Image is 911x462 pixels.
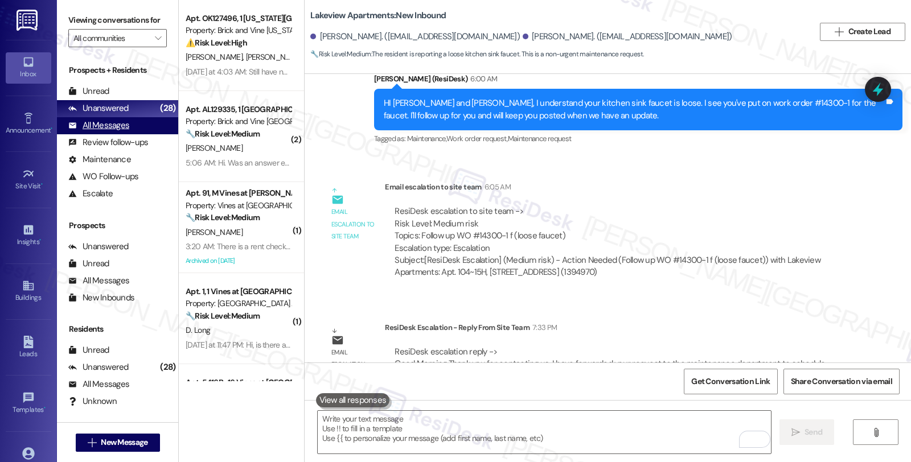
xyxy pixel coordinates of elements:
div: [PERSON_NAME]. ([EMAIL_ADDRESS][DOMAIN_NAME]) [523,31,732,43]
div: Unread [68,258,109,270]
a: Leads [6,332,51,363]
div: Email escalation reply [331,346,376,383]
strong: 🔧 Risk Level: Medium [186,311,260,321]
div: Residents [57,323,178,335]
div: Apt. 5416B, .16 Vines at [GEOGRAPHIC_DATA] [186,377,291,389]
div: Apt. 1, 1 Vines at [GEOGRAPHIC_DATA] [186,286,291,298]
span: D. Long [186,325,210,335]
div: Apt. 91, M Vines at [PERSON_NAME] [186,187,291,199]
div: New Inbounds [68,292,134,304]
div: HI [PERSON_NAME] and [PERSON_NAME], I understand your kitchen sink faucet is loose. I see you've ... [384,97,884,122]
button: Share Conversation via email [783,369,900,394]
div: Unanswered [68,361,129,373]
div: Subject: [ResiDesk Escalation] (Medium risk) - Action Needed (Follow up WO #14300-1 f (loose fauc... [395,254,840,279]
div: 3:20 AM: There is a rent check that heading your way should arrive soon [186,241,424,251]
div: (28) [157,358,178,376]
div: Prospects [57,220,178,232]
i:  [88,438,96,447]
textarea: To enrich screen reader interactions, please activate Accessibility in Grammarly extension settings [318,411,771,453]
span: Share Conversation via email [791,376,892,387]
div: [DATE] at 11:47 PM: Hi, is there anyway I can get an emailed copy of my lease? The one with my si... [186,340,675,350]
div: (28) [157,100,178,117]
a: Templates • [6,388,51,419]
button: Create Lead [820,23,905,41]
a: Inbox [6,52,51,83]
span: Get Conversation Link [691,376,770,387]
span: Maintenance request [508,134,572,143]
strong: 🔧 Risk Level: Medium [310,49,371,59]
div: 7:33 PM [530,321,557,333]
div: Tagged as: [374,130,902,147]
div: Escalate [68,188,113,200]
div: 5:06 AM: Hi. Was an answer ever received? [186,158,329,168]
div: Unread [68,85,109,97]
i:  [155,34,161,43]
strong: 🔧 Risk Level: Medium [186,212,260,222]
span: • [39,236,41,244]
i:  [791,428,800,437]
span: Work order request , [446,134,508,143]
div: ResiDesk Escalation - Reply From Site Team [385,321,850,337]
i:  [835,27,843,36]
div: 6:00 AM [467,73,497,85]
a: Site Visit • [6,164,51,195]
img: ResiDesk Logo [17,10,40,31]
span: • [44,404,46,412]
div: Property: Brick and Vine [US_STATE][GEOGRAPHIC_DATA] [186,24,291,36]
div: All Messages [68,378,129,390]
div: [PERSON_NAME] (ResiDesk) [374,73,902,89]
b: Lakeview Apartments: New Inbound [310,10,446,22]
div: All Messages [68,275,129,287]
strong: 🔧 Risk Level: Medium [186,129,260,139]
strong: ⚠️ Risk Level: High [186,38,247,48]
label: Viewing conversations for [68,11,167,29]
div: Apt. OK127496, 1 [US_STATE][GEOGRAPHIC_DATA] [186,13,291,24]
span: Send [805,426,822,438]
i:  [872,428,880,437]
span: Maintenance , [407,134,446,143]
div: All Messages [68,119,129,131]
div: 6:05 AM [482,181,511,193]
span: New Message [101,436,147,448]
div: ResiDesk escalation to site team -> Risk Level: Medium risk Topics: Follow up WO #14300-1 f (loos... [395,205,840,254]
a: Insights • [6,220,51,251]
div: [DATE] at 4:03 AM: Still have not received an email response. [186,67,384,77]
div: Review follow-ups [68,137,148,148]
span: [PERSON_NAME] [246,52,303,62]
div: WO Follow-ups [68,171,138,183]
div: Unanswered [68,102,129,114]
button: Get Conversation Link [684,369,777,394]
div: Email escalation to site team [331,206,376,242]
div: Property: Brick and Vine [GEOGRAPHIC_DATA] [186,115,291,127]
div: Unanswered [68,241,129,253]
div: Unknown [68,395,117,407]
div: Property: Vines at [GEOGRAPHIC_DATA] [186,200,291,212]
span: [PERSON_NAME] [186,143,243,153]
a: Buildings [6,276,51,307]
div: Maintenance [68,154,131,166]
button: Send [779,419,835,445]
span: : The resident is reporting a loose kitchen sink faucet. This is a non-urgent maintenance request. [310,48,643,60]
div: Apt. AL129335, 1 [GEOGRAPHIC_DATA] [186,104,291,115]
div: Property: [GEOGRAPHIC_DATA] Apts [186,298,291,310]
span: Create Lead [848,26,891,38]
span: • [51,125,52,133]
div: Archived on [DATE] [184,254,292,268]
div: Prospects + Residents [57,64,178,76]
div: Email escalation to site team [385,181,850,197]
span: [PERSON_NAME] [186,227,243,237]
span: • [41,180,43,188]
div: [PERSON_NAME]. ([EMAIL_ADDRESS][DOMAIN_NAME]) [310,31,520,43]
input: All communities [73,29,149,47]
span: [PERSON_NAME] [186,52,246,62]
div: ResiDesk escalation reply -> Good Morning Thank you for contacting us. I have forwarded your requ... [395,346,825,382]
button: New Message [76,434,160,452]
div: Unread [68,344,109,356]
